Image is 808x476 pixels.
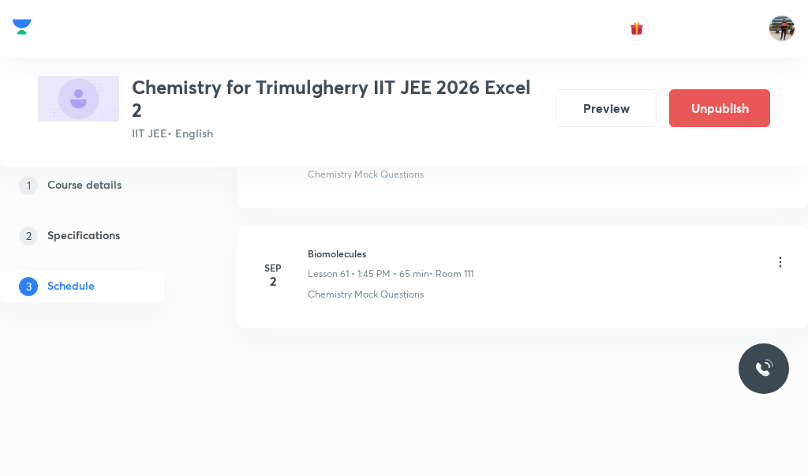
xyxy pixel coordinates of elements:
p: 2 [19,227,38,245]
img: 5BD3EE20-8668-46D9-ABDE-181D0DE25C77_plus.png [38,76,119,122]
h5: Course details [47,176,122,195]
img: Company Logo [13,15,32,39]
p: 3 [19,277,38,296]
p: • Room 111 [429,267,473,281]
p: 1 [19,176,38,195]
h5: Specifications [47,227,120,245]
button: avatar [624,16,649,41]
h4: 1 [257,155,289,167]
p: Lesson 61 • 1:45 PM • 65 min [308,267,429,281]
button: Preview [555,89,656,127]
h6: Sep [257,260,289,275]
a: Company Logo [13,15,32,43]
img: avatar [630,21,644,36]
p: Chemistry Mock Questions [308,287,424,302]
p: IIT JEE • English [132,125,543,141]
img: ttu [754,359,773,378]
p: Chemistry Mock Questions [308,167,424,182]
h5: Schedule [47,277,95,296]
h4: 2 [257,275,289,287]
h3: Chemistry for Trimulgherry IIT JEE 2026 Excel 2 [132,76,543,122]
button: Unpublish [669,89,770,127]
h6: Biomolecules [308,246,473,260]
img: Shrikanth Reddy [769,15,795,42]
